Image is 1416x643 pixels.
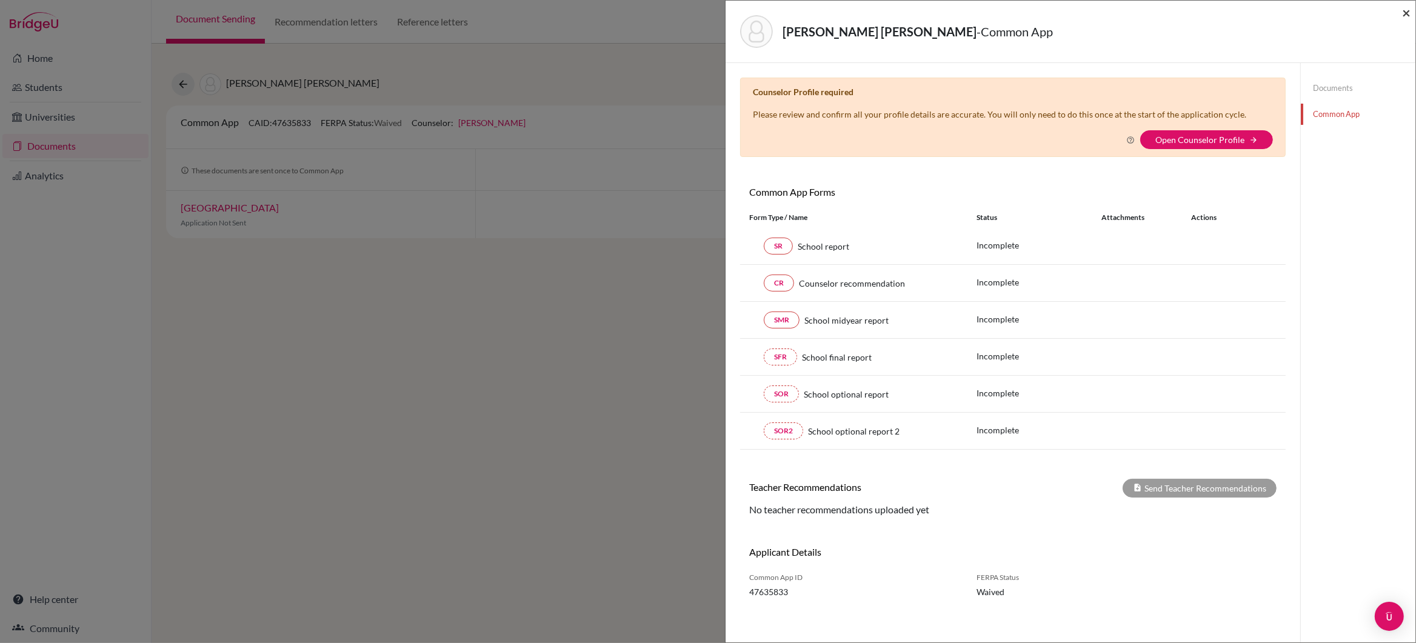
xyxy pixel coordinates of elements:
button: Close [1402,5,1411,20]
a: SR [764,238,793,255]
a: SOR [764,385,799,402]
span: Counselor recommendation [799,277,905,290]
p: Incomplete [977,313,1101,325]
span: School optional report 2 [808,425,900,438]
i: arrow_forward [1249,136,1258,144]
span: School midyear report [804,314,889,327]
div: No teacher recommendations uploaded yet [740,502,1286,517]
span: School final report [802,351,872,364]
span: × [1402,4,1411,21]
span: Common App ID [749,572,958,583]
a: SOR2 [764,422,803,439]
h6: Teacher Recommendations [740,481,1013,493]
a: SMR [764,312,800,328]
div: Attachments [1101,212,1177,223]
p: Please review and confirm all your profile details are accurate. You will only need to do this on... [753,108,1246,121]
a: Open Counselor Profile [1155,135,1244,145]
div: Send Teacher Recommendations [1123,479,1277,498]
span: - Common App [977,24,1053,39]
p: Incomplete [977,276,1101,288]
h6: Common App Forms [740,186,1013,198]
a: CR [764,275,794,292]
span: 47635833 [749,585,958,598]
a: Documents [1301,78,1415,99]
div: Form Type / Name [740,212,967,223]
span: School report [798,240,849,253]
span: Waived [977,585,1095,598]
span: School optional report [804,388,889,401]
div: Status [977,212,1101,223]
a: Common App [1301,104,1415,125]
p: Incomplete [977,239,1101,252]
button: Open Counselor Profilearrow_forward [1140,130,1273,149]
p: Incomplete [977,350,1101,362]
div: Open Intercom Messenger [1375,602,1404,631]
div: Actions [1177,212,1252,223]
a: SFR [764,348,797,365]
strong: [PERSON_NAME] [PERSON_NAME] [783,24,977,39]
b: Counselor Profile required [753,87,853,97]
p: Incomplete [977,424,1101,436]
p: Incomplete [977,387,1101,399]
span: FERPA Status [977,572,1095,583]
h6: Applicant Details [749,546,1004,558]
